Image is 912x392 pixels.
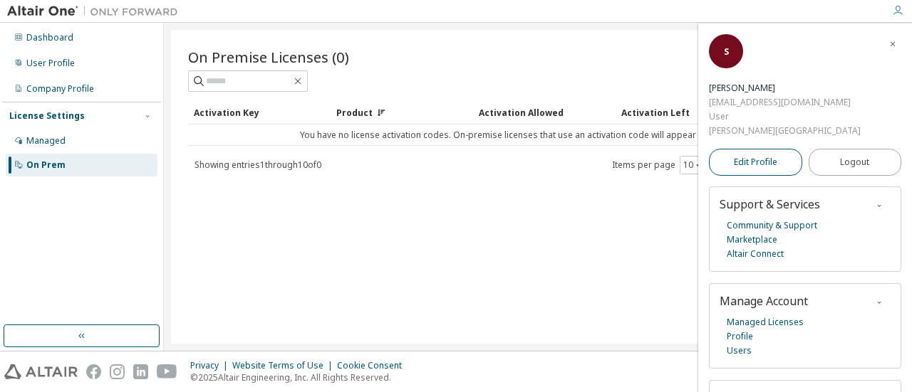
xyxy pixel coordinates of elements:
[195,159,321,171] span: Showing entries 1 through 10 of 0
[86,364,101,379] img: facebook.svg
[9,110,85,122] div: License Settings
[26,159,66,171] div: On Prem
[26,135,66,147] div: Managed
[612,156,706,174] span: Items per page
[26,58,75,69] div: User Profile
[709,110,861,124] div: User
[809,149,902,176] button: Logout
[188,47,349,67] span: On Premise Licenses (0)
[720,293,808,309] span: Manage Account
[337,360,410,371] div: Cookie Consent
[727,344,752,358] a: Users
[683,159,703,171] button: 10
[727,315,804,329] a: Managed Licenses
[709,149,802,176] a: Edit Profile
[190,371,410,383] p: © 2025 Altair Engineering, Inc. All Rights Reserved.
[26,83,94,95] div: Company Profile
[621,101,752,124] div: Activation Left
[7,4,185,18] img: Altair One
[720,196,820,212] span: Support & Services
[157,364,177,379] img: youtube.svg
[336,101,467,124] div: Product
[194,101,325,124] div: Activation Key
[26,32,73,43] div: Dashboard
[734,157,777,168] span: Edit Profile
[709,95,861,110] div: [EMAIL_ADDRESS][DOMAIN_NAME]
[727,329,753,344] a: Profile
[110,364,125,379] img: instagram.svg
[709,124,861,138] div: [PERSON_NAME][GEOGRAPHIC_DATA]
[190,360,232,371] div: Privacy
[727,233,777,247] a: Marketplace
[4,364,78,379] img: altair_logo.svg
[840,155,869,169] span: Logout
[709,81,861,95] div: Sara Babazia
[232,360,337,371] div: Website Terms of Use
[133,364,148,379] img: linkedin.svg
[188,125,831,146] td: You have no license activation codes. On-premise licenses that use an activation code will appear...
[479,101,610,124] div: Activation Allowed
[724,46,729,58] span: S
[727,247,784,261] a: Altair Connect
[727,218,817,233] a: Community & Support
